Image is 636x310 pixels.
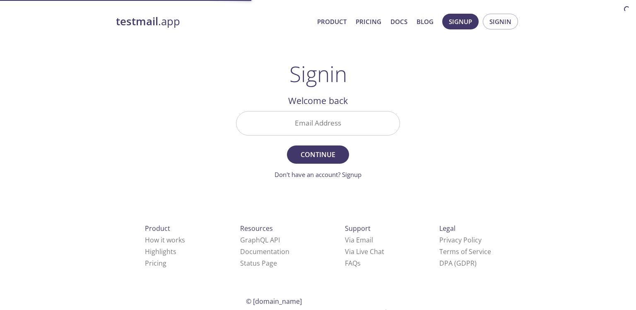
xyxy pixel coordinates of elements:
[145,247,176,256] a: Highlights
[116,15,311,29] a: testmail.app
[483,14,518,29] button: Signin
[145,235,185,245] a: How it works
[240,235,280,245] a: GraphQL API
[287,145,349,164] button: Continue
[357,259,361,268] span: s
[345,235,373,245] a: Via Email
[145,259,166,268] a: Pricing
[236,94,400,108] h2: Welcome back
[345,259,361,268] a: FAQ
[145,224,170,233] span: Product
[345,247,384,256] a: Via Live Chat
[289,61,347,86] h1: Signin
[442,14,479,29] button: Signup
[439,224,455,233] span: Legal
[489,16,511,27] span: Signin
[345,224,371,233] span: Support
[116,14,158,29] strong: testmail
[240,247,289,256] a: Documentation
[449,16,472,27] span: Signup
[439,259,477,268] a: DPA (GDPR)
[417,16,434,27] a: Blog
[240,259,277,268] a: Status Page
[240,224,273,233] span: Resources
[356,16,381,27] a: Pricing
[317,16,347,27] a: Product
[296,149,340,160] span: Continue
[275,170,361,179] a: Don't have an account? Signup
[439,235,482,245] a: Privacy Policy
[439,247,491,256] a: Terms of Service
[246,297,302,306] span: © [DOMAIN_NAME]
[390,16,407,27] a: Docs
